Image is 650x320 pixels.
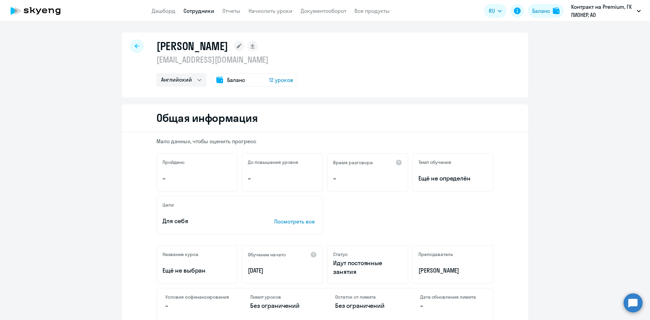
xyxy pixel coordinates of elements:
p: Ещё не выбран [162,266,232,275]
a: Отчеты [222,7,240,14]
p: [EMAIL_ADDRESS][DOMAIN_NAME] [156,54,298,65]
p: – [162,174,232,183]
h5: Название курса [162,251,198,257]
p: [DATE] [248,266,317,275]
a: Дашборд [152,7,175,14]
span: Ещё не определён [418,174,487,183]
p: Без ограничений [250,301,315,310]
a: Сотрудники [183,7,214,14]
p: [PERSON_NAME] [418,266,487,275]
h5: Цели [162,202,174,208]
span: RU [489,7,495,15]
button: Контракт на Premium, ГК ПИОНЕР, АО [568,3,644,19]
span: Баланс [227,76,245,84]
h5: До повышения уровня [248,159,298,165]
h5: Пройдено [162,159,185,165]
p: Посмотреть все [274,217,317,226]
img: balance [553,7,560,14]
h5: Преподаватель [418,251,453,257]
p: Контракт на Premium, ГК ПИОНЕР, АО [571,3,634,19]
h4: Остаток от лимита [335,294,400,300]
h5: Статус [333,251,348,257]
button: RU [484,4,506,18]
a: Документооборот [301,7,346,14]
a: Начислить уроки [248,7,292,14]
button: Балансbalance [528,4,564,18]
h2: Общая информация [156,111,258,125]
h5: Темп обучения [418,159,451,165]
p: – [165,301,230,310]
a: Все продукты [354,7,390,14]
p: – [333,174,402,183]
h1: [PERSON_NAME] [156,39,228,53]
h4: Лимит уроков [250,294,315,300]
p: Для себя [162,217,253,226]
p: – [420,301,485,310]
p: Без ограничений [335,301,400,310]
h5: Время разговора [333,159,373,166]
div: Баланс [532,7,550,15]
h4: Дата обновления лимита [420,294,485,300]
span: 12 уроков [269,76,293,84]
p: Мало данных, чтобы оценить прогресс [156,137,494,145]
h4: Условия софинансирования [165,294,230,300]
p: Идут постоянные занятия [333,259,402,276]
h5: Обучение начато [248,252,286,258]
p: – [248,174,317,183]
